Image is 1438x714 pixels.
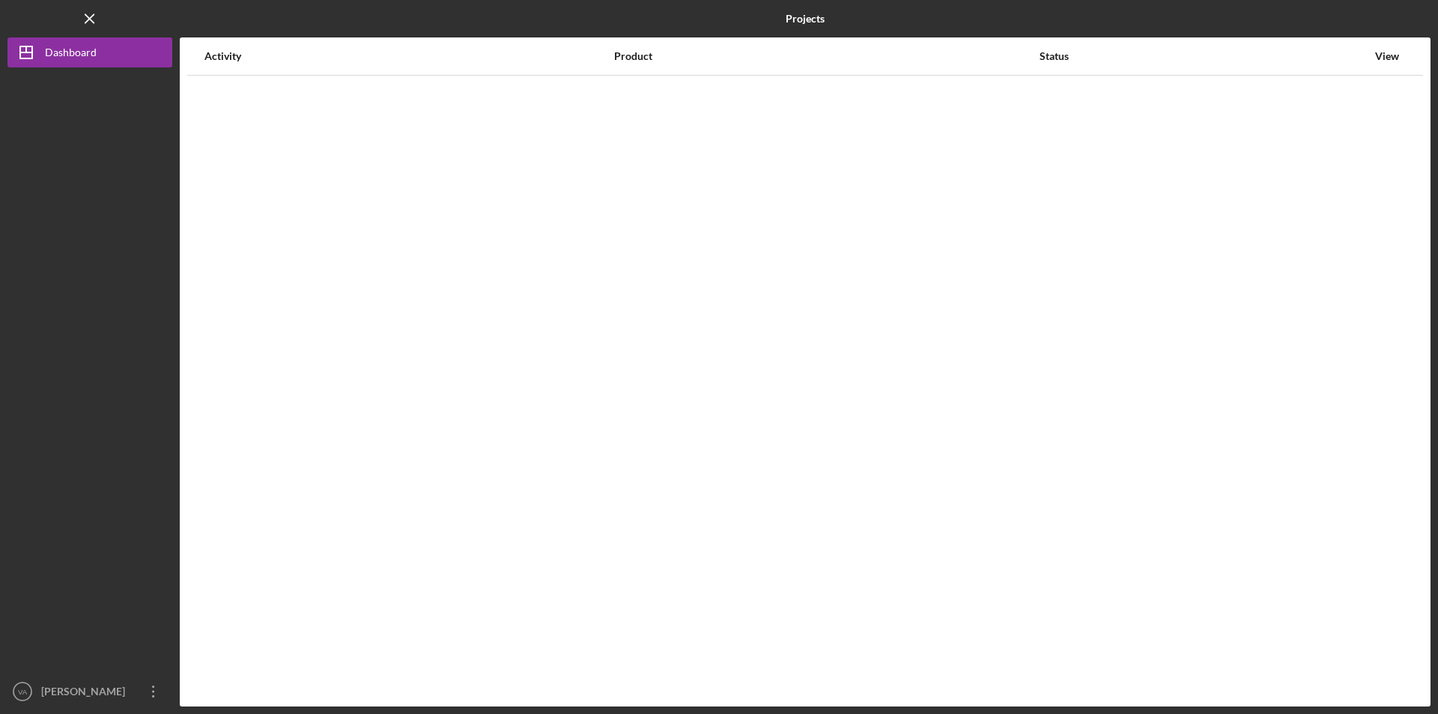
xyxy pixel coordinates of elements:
[37,677,135,710] div: [PERSON_NAME]
[7,677,172,707] button: VA[PERSON_NAME]
[786,13,825,25] b: Projects
[1040,50,1367,62] div: Status
[204,50,613,62] div: Activity
[7,37,172,67] button: Dashboard
[45,37,97,71] div: Dashboard
[1368,50,1406,62] div: View
[614,50,1038,62] div: Product
[18,688,28,696] text: VA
